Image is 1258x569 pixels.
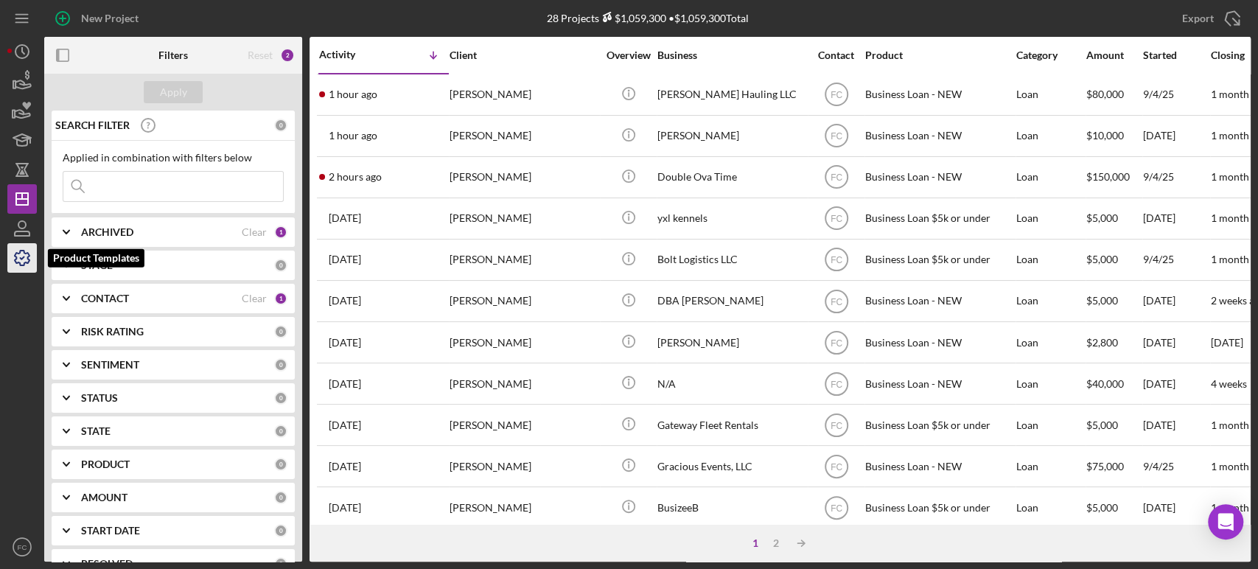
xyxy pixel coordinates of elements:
[81,326,144,338] b: RISK RATING
[1016,116,1085,156] div: Loan
[1086,460,1124,472] span: $75,000
[329,419,361,431] time: 2025-09-07 23:59
[831,461,842,472] text: FC
[280,48,295,63] div: 2
[274,292,287,305] div: 1
[865,282,1013,321] div: Business Loan - NEW
[274,325,287,338] div: 0
[274,391,287,405] div: 0
[450,199,597,238] div: [PERSON_NAME]
[1211,419,1249,431] time: 1 month
[865,364,1013,403] div: Business Loan - NEW
[274,458,287,471] div: 0
[1143,199,1209,238] div: [DATE]
[1143,282,1209,321] div: [DATE]
[831,131,842,142] text: FC
[274,425,287,438] div: 0
[55,119,130,131] b: SEARCH FILTER
[1167,4,1251,33] button: Export
[865,240,1013,279] div: Business Loan $5k or under
[81,425,111,437] b: STATE
[274,259,287,272] div: 0
[831,503,842,514] text: FC
[450,364,597,403] div: [PERSON_NAME]
[329,130,377,142] time: 2025-09-15 15:29
[865,49,1013,61] div: Product
[1016,49,1085,61] div: Category
[1211,336,1243,349] time: [DATE]
[831,172,842,183] text: FC
[329,502,361,514] time: 2025-09-05 18:30
[865,488,1013,527] div: Business Loan $5k or under
[1016,405,1085,444] div: Loan
[274,119,287,132] div: 0
[1016,323,1085,362] div: Loan
[81,226,133,238] b: ARCHIVED
[450,240,597,279] div: [PERSON_NAME]
[319,49,384,60] div: Activity
[865,447,1013,486] div: Business Loan - NEW
[274,226,287,239] div: 1
[450,405,597,444] div: [PERSON_NAME]
[1016,364,1085,403] div: Loan
[657,116,805,156] div: [PERSON_NAME]
[865,158,1013,197] div: Business Loan - NEW
[1211,253,1249,265] time: 1 month
[1211,129,1249,142] time: 1 month
[865,405,1013,444] div: Business Loan $5k or under
[745,537,766,549] div: 1
[81,492,127,503] b: AMOUNT
[7,532,37,562] button: FC
[657,282,805,321] div: DBA [PERSON_NAME]
[657,364,805,403] div: N/A
[1086,501,1118,514] span: $5,000
[1182,4,1214,33] div: Export
[81,259,113,271] b: STAGE
[329,88,377,100] time: 2025-09-15 16:01
[601,49,656,61] div: Overview
[1143,405,1209,444] div: [DATE]
[450,158,597,197] div: [PERSON_NAME]
[44,4,153,33] button: New Project
[274,358,287,371] div: 0
[1211,170,1249,183] time: 1 month
[831,214,842,224] text: FC
[831,296,842,307] text: FC
[1211,88,1249,100] time: 1 month
[1086,377,1124,390] span: $40,000
[329,337,361,349] time: 2025-09-09 14:54
[248,49,273,61] div: Reset
[329,378,361,390] time: 2025-09-09 14:14
[450,447,597,486] div: [PERSON_NAME]
[657,49,805,61] div: Business
[329,254,361,265] time: 2025-09-12 15:16
[450,116,597,156] div: [PERSON_NAME]
[450,49,597,61] div: Client
[63,152,284,164] div: Applied in combination with filters below
[831,90,842,100] text: FC
[1016,199,1085,238] div: Loan
[657,199,805,238] div: yxl kennels
[1016,282,1085,321] div: Loan
[81,525,140,537] b: START DATE
[450,75,597,114] div: [PERSON_NAME]
[1143,364,1209,403] div: [DATE]
[657,158,805,197] div: Double Ova Time
[1143,158,1209,197] div: 9/4/25
[1086,129,1124,142] span: $10,000
[450,282,597,321] div: [PERSON_NAME]
[1086,419,1118,431] span: $5,000
[160,81,187,103] div: Apply
[657,323,805,362] div: [PERSON_NAME]
[1143,488,1209,527] div: [DATE]
[865,75,1013,114] div: Business Loan - NEW
[1143,447,1209,486] div: 9/4/25
[1016,488,1085,527] div: Loan
[1143,49,1209,61] div: Started
[808,49,864,61] div: Contact
[274,491,287,504] div: 0
[329,461,361,472] time: 2025-09-05 18:32
[1016,158,1085,197] div: Loan
[831,420,842,430] text: FC
[242,226,267,238] div: Clear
